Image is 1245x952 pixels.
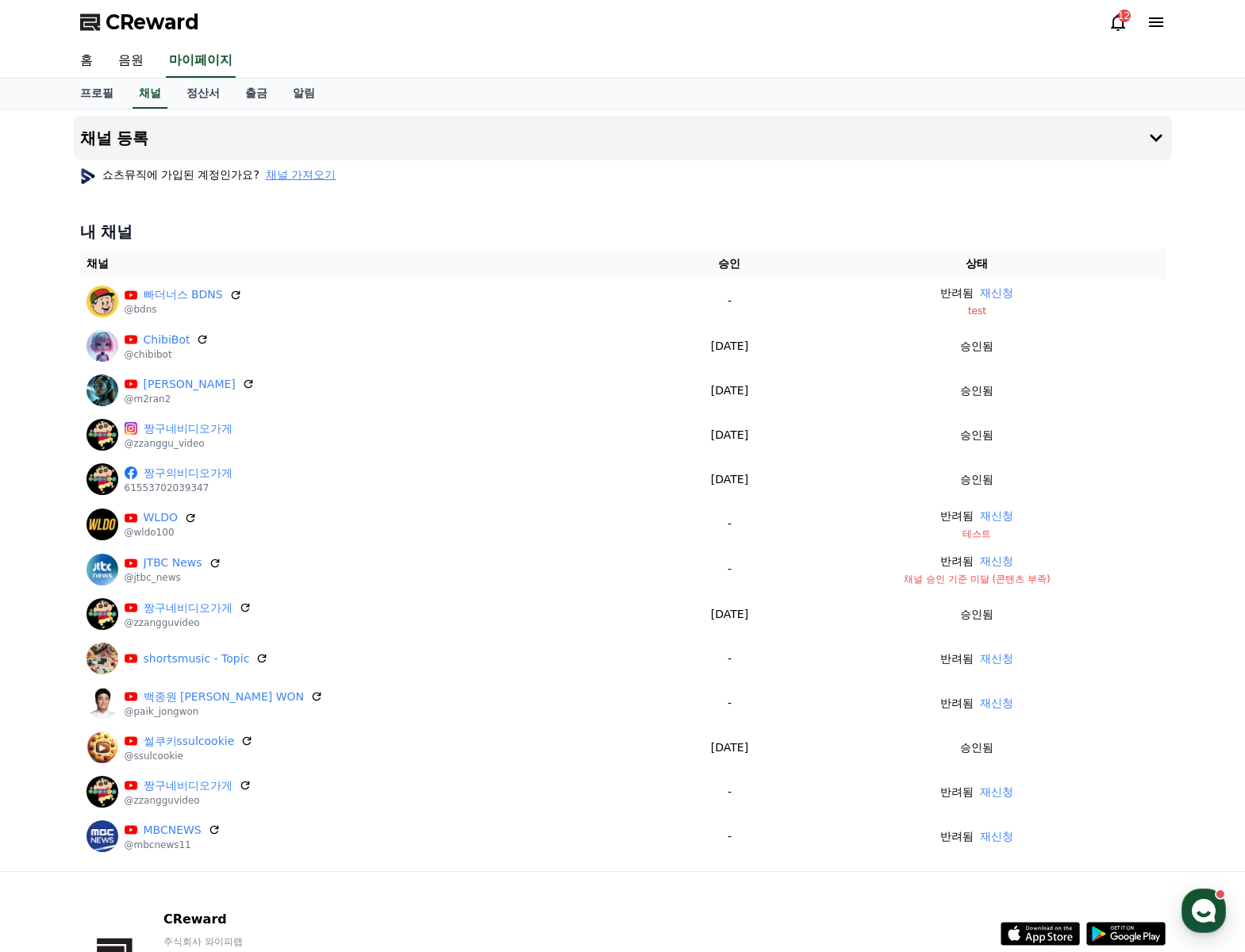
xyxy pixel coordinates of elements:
[1109,13,1128,32] a: 12
[86,463,118,495] img: 짱구의비디오가게
[80,129,149,147] h4: 채널 등록
[50,527,60,539] span: 홈
[940,695,974,712] p: 반려됨
[677,516,783,532] p: -
[266,167,336,182] button: 채널 가져오기
[125,839,221,851] p: @mbcnews11
[144,777,232,794] a: 짱구네비디오가게
[789,249,1165,278] th: 상태
[144,376,236,393] a: [PERSON_NAME]
[144,555,202,571] a: JTBC News
[1118,10,1131,22] div: 12
[795,528,1159,540] p: 테스트
[144,286,223,303] a: 빠더너스 BDNS
[677,739,783,756] p: [DATE]
[125,794,252,807] p: @zzangguvideo
[86,374,118,406] img: 미란이AI
[125,750,254,762] p: @ssulcookie
[960,471,993,488] p: 승인됨
[80,10,199,35] a: CReward
[245,527,264,539] span: 설정
[144,332,190,348] a: ChibiBot
[980,553,1013,570] button: 재신청
[940,651,974,667] p: 반려됨
[166,44,236,78] a: 마이페이지
[105,503,205,543] a: 대화
[960,338,993,355] p: 승인됨
[86,776,118,808] img: 짱구네비디오가게
[677,695,783,712] p: -
[144,465,232,482] a: 짱구의비디오가게
[795,573,1159,585] p: 채널 승인 기준 미달 (콘텐츠 부족)
[67,44,106,78] a: 홈
[145,528,164,540] span: 대화
[980,784,1013,800] button: 재신청
[80,168,96,184] img: profile
[86,554,118,585] img: JTBC News
[677,561,783,578] p: -
[144,733,235,750] a: 썰쿠키ssulcookie
[125,303,242,316] p: @bdns
[677,427,783,443] p: [DATE]
[86,419,118,451] img: 짱구네비디오가게
[940,828,974,845] p: 반려됨
[163,935,357,948] p: 주식회사 와이피랩
[144,420,232,437] a: 짱구네비디오가게
[980,285,1013,301] button: 재신청
[125,348,209,361] p: @chibibot
[86,330,118,362] img: ChibiBot
[86,643,118,674] img: shortsmusic - Topic
[80,249,671,278] th: 채널
[5,503,105,543] a: 홈
[677,293,783,309] p: -
[940,553,974,570] p: 반려됨
[144,600,232,616] a: 짱구네비디오가게
[86,731,118,763] img: 썰쿠키ssulcookie
[144,822,202,839] a: MBCNEWS
[125,482,232,494] p: 61553702039347
[677,606,783,623] p: [DATE]
[174,79,232,109] a: 정산서
[144,509,178,526] a: WLDO
[677,651,783,667] p: -
[677,784,783,800] p: -
[960,427,993,443] p: 승인됨
[125,705,324,718] p: @paik_jongwon
[133,79,167,109] a: 채널
[125,393,255,405] p: @m2ran2
[86,687,118,719] img: 백종원 PAIK JONG WON
[940,784,974,800] p: 반려됨
[144,689,305,705] a: 백종원 [PERSON_NAME] WON
[80,221,1166,243] h4: 내 채널
[677,338,783,355] p: [DATE]
[144,651,250,667] a: shortsmusic - Topic
[86,509,118,540] img: WLDO
[980,695,1013,712] button: 재신청
[125,437,232,450] p: @zzanggu_video
[677,382,783,399] p: [DATE]
[795,305,1159,317] p: test
[205,503,305,543] a: 설정
[960,606,993,623] p: 승인됨
[74,116,1172,160] button: 채널 등록
[80,167,336,182] p: 쇼츠뮤직에 가입된 계정인가요?
[232,79,280,109] a: 출금
[671,249,790,278] th: 승인
[67,79,126,109] a: 프로필
[106,10,199,35] span: CReward
[677,471,783,488] p: [DATE]
[960,382,993,399] p: 승인됨
[980,651,1013,667] button: 재신청
[106,44,156,78] a: 음원
[280,79,328,109] a: 알림
[86,820,118,852] img: MBCNEWS
[940,508,974,524] p: 반려됨
[125,526,197,539] p: @wldo100
[980,828,1013,845] button: 재신청
[86,286,118,317] img: 빠더너스 BDNS
[125,616,252,629] p: @zzangguvideo
[980,508,1013,524] button: 재신청
[163,910,357,929] p: CReward
[960,739,993,756] p: 승인됨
